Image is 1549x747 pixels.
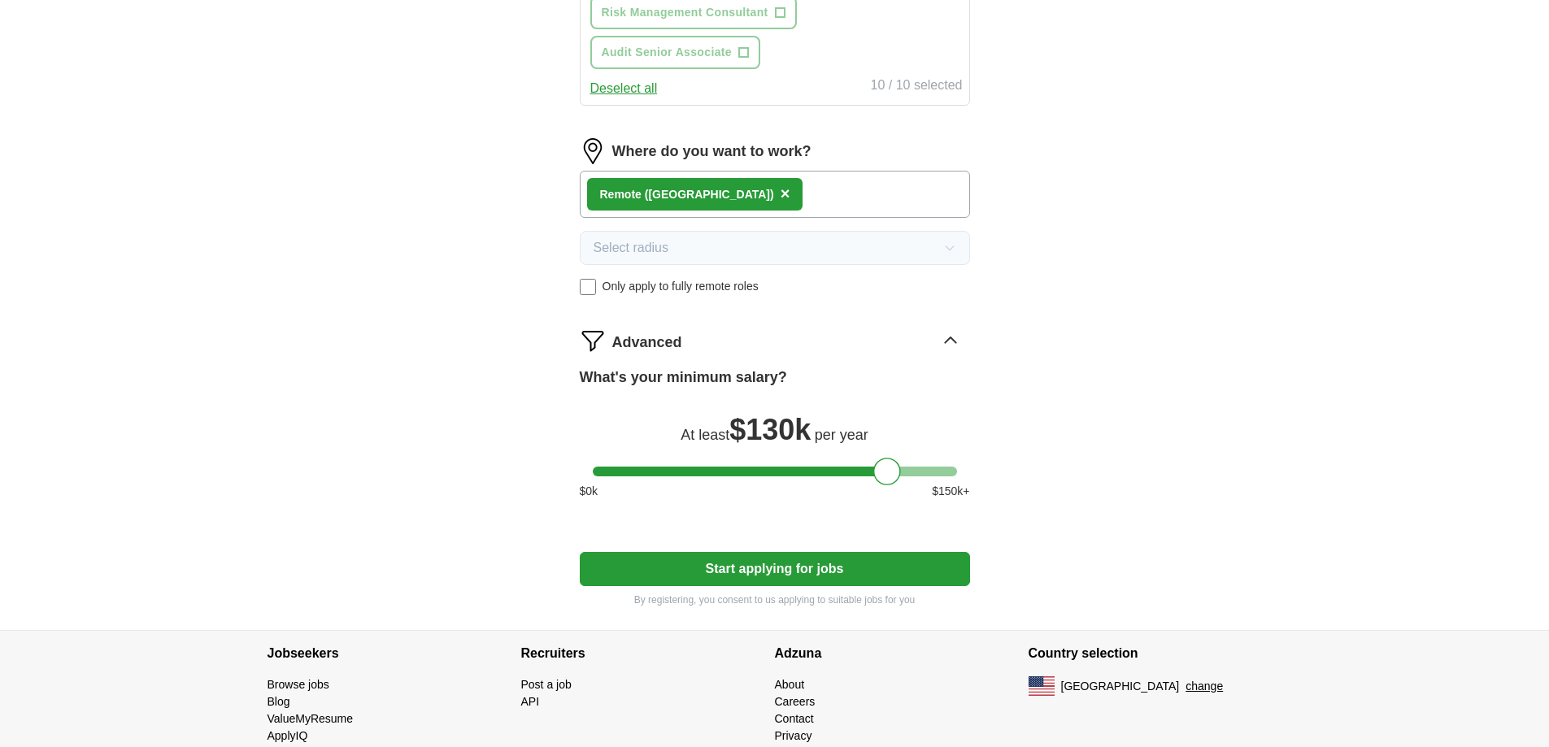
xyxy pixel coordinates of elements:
[580,138,606,164] img: location.png
[1186,678,1223,695] button: change
[521,678,572,691] a: Post a job
[775,695,816,708] a: Careers
[1029,676,1055,696] img: US flag
[580,328,606,354] img: filter
[580,367,787,389] label: What's your minimum salary?
[268,729,308,742] a: ApplyIQ
[521,695,540,708] a: API
[612,141,811,163] label: Where do you want to work?
[781,182,790,206] button: ×
[871,76,963,98] div: 10 / 10 selected
[600,186,774,203] div: Remote ([GEOGRAPHIC_DATA])
[603,278,759,295] span: Only apply to fully remote roles
[268,678,329,691] a: Browse jobs
[815,427,868,443] span: per year
[681,427,729,443] span: At least
[781,185,790,202] span: ×
[590,79,658,98] button: Deselect all
[1061,678,1180,695] span: [GEOGRAPHIC_DATA]
[602,44,732,61] span: Audit Senior Associate
[590,36,760,69] button: Audit Senior Associate
[268,712,354,725] a: ValueMyResume
[268,695,290,708] a: Blog
[580,552,970,586] button: Start applying for jobs
[775,729,812,742] a: Privacy
[775,712,814,725] a: Contact
[612,332,682,354] span: Advanced
[1029,631,1282,676] h4: Country selection
[932,483,969,500] span: $ 150 k+
[729,413,811,446] span: $ 130k
[580,279,596,295] input: Only apply to fully remote roles
[775,678,805,691] a: About
[602,4,768,21] span: Risk Management Consultant
[594,238,669,258] span: Select radius
[580,231,970,265] button: Select radius
[580,483,598,500] span: $ 0 k
[580,593,970,607] p: By registering, you consent to us applying to suitable jobs for you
